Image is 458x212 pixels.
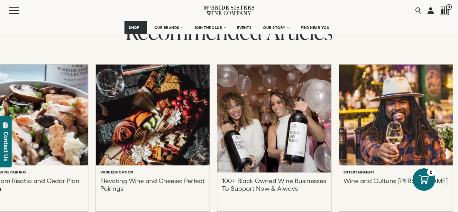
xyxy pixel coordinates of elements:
[124,21,147,34] a: SHOP
[150,21,187,34] a: OUR BRANDS
[129,25,140,30] span: SHOP
[427,168,435,176] div: 0
[195,25,222,30] span: JOIN THE CLUB
[297,21,334,34] a: FIND NEAR YOU
[96,65,210,211] a: Elevating Wine and Cheese: Perfect Pairings Wine Education Elevating Wine and Cheese: Perfect Pai...
[259,21,293,34] a: OUR STORY
[222,177,327,200] p: 100+ Black Owned Wine Businesses To Support Now & Always
[301,25,330,30] span: FIND NEAR YOU
[446,4,452,10] span: 0
[154,25,179,30] span: OUR BRANDS
[343,170,375,174] h6: Entertainment
[100,170,133,174] h6: Wine Education
[190,21,230,34] a: JOIN THE CLUB
[233,21,256,34] a: EVENTS
[100,177,205,200] p: Elevating Wine and Cheese: Perfect Pairings
[9,7,32,14] button: Mobile Menu Trigger
[237,25,252,30] span: EVENTS
[263,25,286,30] span: OUR STORY
[343,177,448,200] p: Wine and Culture: [PERSON_NAME]
[3,132,9,161] div: Contact Us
